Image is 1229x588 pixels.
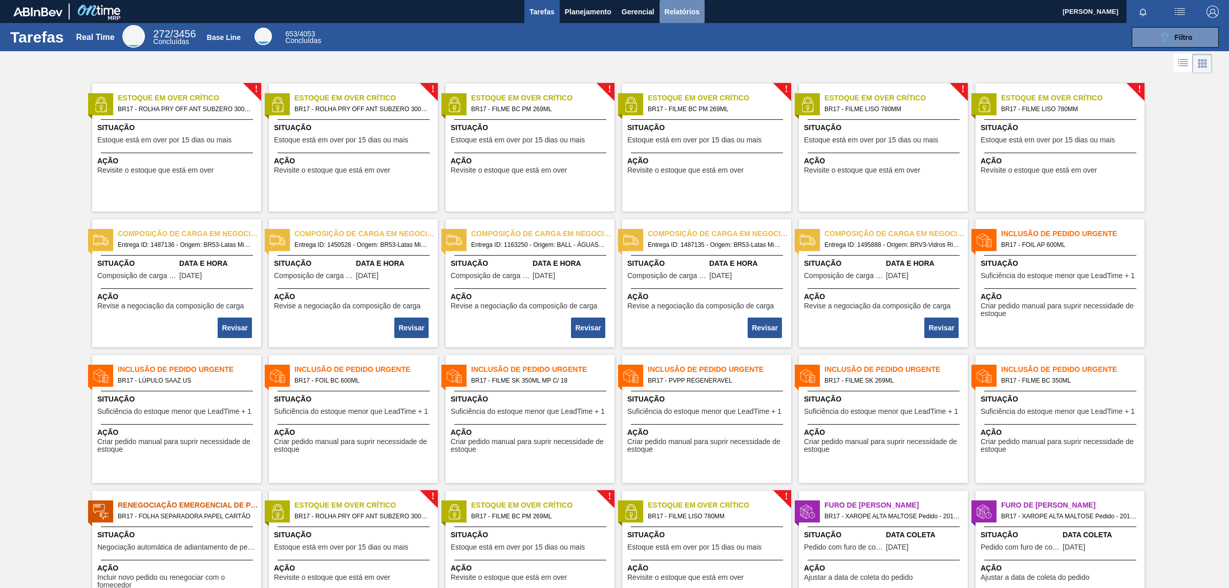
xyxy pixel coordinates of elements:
div: Completar tarefa: 29984943 [749,317,783,339]
span: Inclusão de Pedido Urgente [1001,228,1145,239]
span: ! [431,86,434,93]
span: Ação [274,291,435,302]
img: status [447,504,462,519]
span: Ação [981,563,1142,574]
span: Tarefas [529,6,555,18]
div: Visão em Cards [1193,54,1212,73]
span: Ação [97,156,259,166]
span: Ação [451,563,612,574]
button: Revisar [748,318,782,338]
span: ! [785,86,788,93]
span: BR17 - FILME LISO 780MM [824,103,960,115]
span: Ação [451,156,612,166]
span: Ação [804,563,965,574]
span: Estoque está em over por 15 dias ou mais [627,136,761,144]
button: Revisar [571,318,605,338]
span: 272 [153,28,170,39]
h1: Tarefas [10,31,64,43]
span: 23/04/2023, [533,272,555,280]
div: Base Line [255,28,272,45]
span: Furo de Coleta [1001,500,1145,511]
span: Estoque em Over Crítico [118,93,261,103]
span: Criar pedido manual para suprir necessidade de estoque [97,438,259,454]
span: Ação [97,563,259,574]
span: Situação [804,122,965,133]
span: Ação [627,291,789,302]
div: Completar tarefa: 29984986 [925,317,960,339]
span: Gerencial [622,6,654,18]
span: Revise a negociação da composição de carga [804,302,950,310]
span: Data Coleta [1063,530,1142,540]
img: status [447,368,462,384]
span: Situação [627,530,789,540]
img: status [93,233,109,248]
div: Real Time [153,30,196,45]
span: Ação [804,291,965,302]
span: Entrega ID: 1495888 - Origem: BRV3-Vidros Rio - Destino: BR17 [824,239,960,250]
span: Data e Hora [356,258,435,269]
span: Ação [274,563,435,574]
span: Revise a negociação da composição de carga [97,302,244,310]
span: Inclusão de Pedido Urgente [1001,364,1145,375]
img: status [800,233,815,248]
button: Revisar [218,318,252,338]
span: Ação [451,291,612,302]
span: Revise a negociação da composição de carga [274,302,420,310]
div: Base Line [207,33,241,41]
span: ! [961,86,964,93]
span: Estoque em Over Crítico [471,500,614,511]
div: Visão em Lista [1174,54,1193,73]
span: 13/04/2024, [356,272,378,280]
span: ! [1138,86,1141,93]
span: Renegociação Emergencial de Pedido Recusada [118,500,261,511]
span: Suficiência do estoque menor que LeadTime + 1 [627,408,781,415]
button: Revisar [924,318,959,338]
span: BR17 - FOLHA SEPARADORA PAPEL CARTÃO [118,511,253,522]
span: BR17 - ROLHA PRY OFF ANT SUBZERO 300ML [294,511,430,522]
span: 30/08/2025 [1063,543,1085,551]
span: BR17 - FILME BC PM 269ML [471,103,606,115]
span: Data e Hora [533,258,612,269]
div: Completar tarefa: 29984799 [572,317,606,339]
span: Composição de carga em negociação [824,228,968,239]
span: Estoque em Over Crítico [294,93,438,103]
span: Data e Hora [709,258,789,269]
span: 30/08/2025 [886,543,908,551]
img: status [447,97,462,112]
span: Estoque está em over por 15 dias ou mais [451,136,585,144]
span: Composição de carga em negociação [471,228,614,239]
button: Revisar [394,318,429,338]
span: Ação [97,427,259,438]
span: Ação [804,427,965,438]
span: Inclusão de Pedido Urgente [824,364,968,375]
span: BR17 - FILME SK 350ML MP C/ 18 [471,375,606,386]
span: Estoque em Over Crítico [294,500,438,511]
span: Revisite o estoque que está em over [804,166,920,174]
span: Ajustar a data de coleta do pedido [804,574,913,581]
span: BR17 - FILME LISO 780MM [648,511,783,522]
span: BR17 - FOIL AP 600ML [1001,239,1136,250]
span: Situação [627,258,707,269]
span: Ação [981,156,1142,166]
span: Situação [97,122,259,133]
span: 03/06/2024, [179,272,202,280]
span: Estoque está em over por 15 dias ou mais [627,543,761,551]
span: Ação [981,291,1142,302]
div: Real Time [76,33,114,42]
img: TNhmsLtSVTkK8tSr43FrP2fwEKptu5GPRR3wAAAABJRU5ErkJggg== [13,7,62,16]
span: Revisite o estoque que está em over [451,166,567,174]
img: Logout [1206,6,1219,18]
span: Composição de carga em negociação [274,272,353,280]
span: Estoque em Over Crítico [824,93,968,103]
span: ! [608,493,611,500]
span: Revisite o estoque que está em over [274,574,390,581]
span: Situação [981,394,1142,405]
span: Situação [451,258,530,269]
span: Composição de carga em negociação [648,228,791,239]
span: Ação [627,563,789,574]
img: status [623,504,639,519]
span: Entrega ID: 1487136 - Origem: BR53-Latas Minas - Destino: BR17 [118,239,253,250]
img: status [93,97,109,112]
span: Revisite o estoque que está em over [627,166,744,174]
span: Revisite o estoque que está em over [451,574,567,581]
